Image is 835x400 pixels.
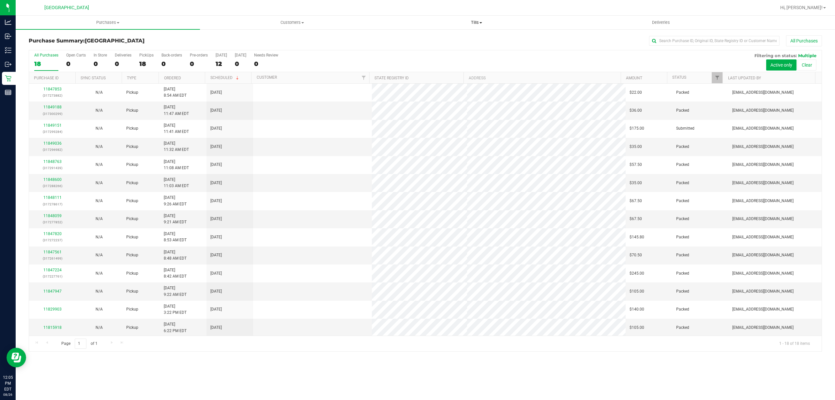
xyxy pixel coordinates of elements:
div: 0 [66,60,86,68]
span: Packed [676,162,689,168]
button: N/A [96,270,103,277]
span: $67.50 [630,216,642,222]
div: Pre-orders [190,53,208,57]
p: (317278617) [33,201,72,207]
p: (317272237) [33,237,72,243]
span: Not Applicable [96,216,103,221]
a: Last Updated By [728,76,761,80]
span: [DATE] 11:41 AM EDT [164,122,189,135]
span: [EMAIL_ADDRESS][DOMAIN_NAME] [732,89,794,96]
span: $67.50 [630,198,642,204]
div: 0 [94,60,107,68]
iframe: Resource center [7,348,26,367]
button: N/A [96,306,103,312]
a: State Registry ID [374,76,409,80]
span: [EMAIL_ADDRESS][DOMAIN_NAME] [732,180,794,186]
div: 18 [139,60,154,68]
a: 11847947 [43,289,62,294]
p: (317296982) [33,147,72,153]
a: Deliveries [569,16,753,29]
p: (317277852) [33,219,72,225]
span: Not Applicable [96,235,103,239]
a: 11849036 [43,141,62,146]
span: [DATE] [210,180,222,186]
span: [DATE] [210,125,222,132]
p: (317288266) [33,183,72,189]
span: $140.00 [630,306,644,312]
inline-svg: Inventory [5,47,11,54]
span: Customers [200,20,384,25]
a: 11847853 [43,87,62,91]
span: Page of 1 [56,339,103,349]
a: 11847561 [43,250,62,254]
span: Not Applicable [96,271,103,276]
span: [EMAIL_ADDRESS][DOMAIN_NAME] [732,107,794,114]
span: [EMAIL_ADDRESS][DOMAIN_NAME] [732,198,794,204]
span: [GEOGRAPHIC_DATA] [44,5,89,10]
span: [DATE] [210,198,222,204]
span: [DATE] [210,216,222,222]
span: [DATE] 11:08 AM EDT [164,159,189,171]
span: [EMAIL_ADDRESS][DOMAIN_NAME] [732,144,794,150]
span: Not Applicable [96,144,103,149]
span: Packed [676,216,689,222]
button: All Purchases [786,35,822,46]
span: Not Applicable [96,181,103,185]
th: Address [463,72,621,84]
button: N/A [96,89,103,96]
span: Not Applicable [96,289,103,294]
button: N/A [96,216,103,222]
span: Multiple [798,53,816,58]
span: [DATE] 9:22 AM EDT [164,285,187,297]
button: Clear [797,59,816,71]
span: $245.00 [630,270,644,277]
span: [EMAIL_ADDRESS][DOMAIN_NAME] [732,288,794,295]
a: 11849188 [43,105,62,109]
a: Amount [626,76,642,80]
a: Sync Status [81,76,106,80]
a: 11849151 [43,123,62,128]
a: 11848059 [43,214,62,218]
p: (317261499) [33,255,72,262]
a: 11848111 [43,195,62,200]
span: [EMAIL_ADDRESS][DOMAIN_NAME] [732,252,794,258]
span: Not Applicable [96,253,103,257]
div: Open Carts [66,53,86,57]
span: [DATE] [210,144,222,150]
span: [EMAIL_ADDRESS][DOMAIN_NAME] [732,216,794,222]
span: Not Applicable [96,108,103,113]
button: N/A [96,107,103,114]
a: 11847820 [43,232,62,236]
span: [DATE] 9:21 AM EDT [164,213,187,225]
div: 0 [115,60,131,68]
span: 1 - 18 of 18 items [774,339,815,348]
span: [DATE] 8:42 AM EDT [164,267,187,280]
span: Packed [676,252,689,258]
span: [DATE] 8:54 AM EDT [164,86,187,99]
span: Pickup [126,288,138,295]
span: Packed [676,180,689,186]
span: $145.80 [630,234,644,240]
button: N/A [96,325,103,331]
span: [DATE] [210,162,222,168]
inline-svg: Outbound [5,61,11,68]
button: N/A [96,234,103,240]
p: (317291439) [33,165,72,171]
span: [EMAIL_ADDRESS][DOMAIN_NAME] [732,162,794,168]
div: PickUps [139,53,154,57]
span: Not Applicable [96,162,103,167]
span: [DATE] [210,325,222,331]
span: [DATE] [210,252,222,258]
span: [DATE] 3:22 PM EDT [164,303,187,316]
span: Not Applicable [96,126,103,131]
inline-svg: Retail [5,75,11,82]
span: Pickup [126,252,138,258]
span: [DATE] 11:03 AM EDT [164,177,189,189]
span: Packed [676,288,689,295]
span: Packed [676,306,689,312]
a: Filter [712,72,722,83]
a: 11848600 [43,177,62,182]
div: 0 [254,60,278,68]
div: Back-orders [161,53,182,57]
span: Pickup [126,180,138,186]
